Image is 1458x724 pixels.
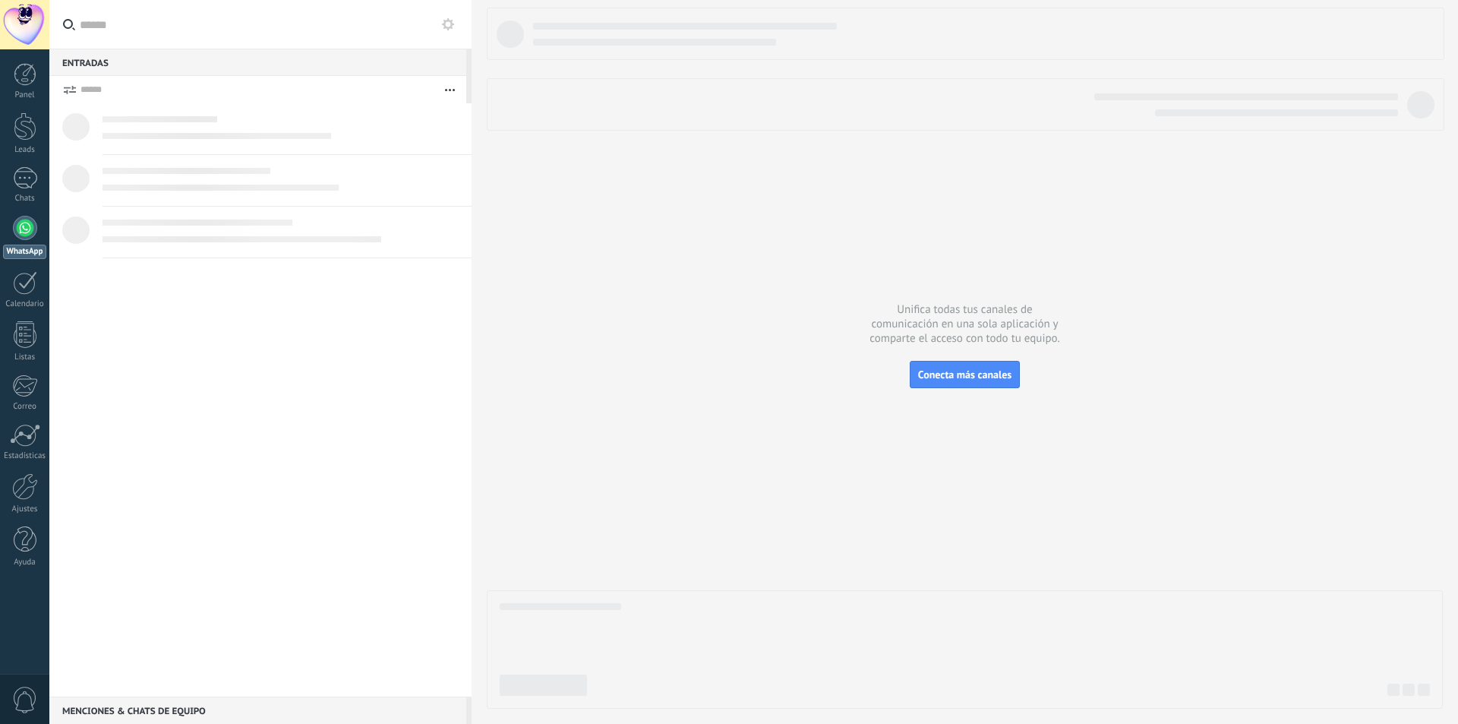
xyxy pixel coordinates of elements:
div: Panel [3,90,47,100]
div: Ajustes [3,504,47,514]
span: Conecta más canales [918,368,1011,381]
div: WhatsApp [3,245,46,259]
button: Conecta más canales [910,361,1020,388]
div: Entradas [49,49,466,76]
div: Ayuda [3,558,47,568]
div: Correo [3,402,47,412]
div: Estadísticas [3,451,47,461]
div: Leads [3,145,47,155]
div: Menciones & Chats de equipo [49,697,466,724]
div: Calendario [3,299,47,309]
div: Chats [3,194,47,204]
div: Listas [3,353,47,362]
